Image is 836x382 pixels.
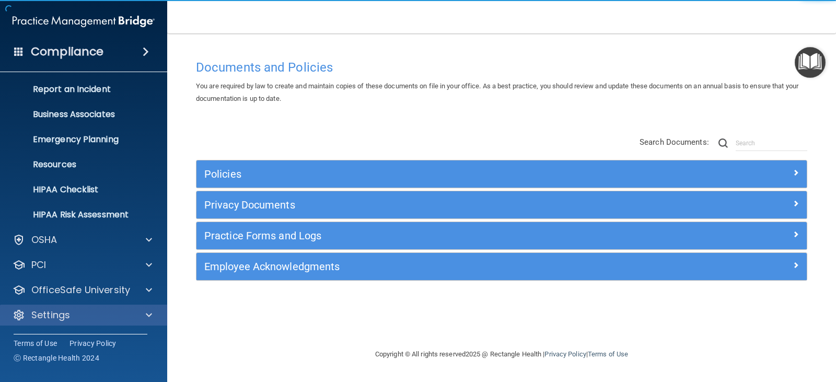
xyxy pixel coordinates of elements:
p: Settings [31,309,70,321]
button: Open Resource Center [795,47,826,78]
p: Report an Incident [7,84,149,95]
p: Business Associates [7,109,149,120]
div: Copyright © All rights reserved 2025 @ Rectangle Health | | [311,338,692,371]
a: OfficeSafe University [13,284,152,296]
p: PCI [31,259,46,271]
input: Search [736,135,807,151]
img: PMB logo [13,11,155,32]
h5: Privacy Documents [204,199,646,211]
h5: Policies [204,168,646,180]
a: Terms of Use [588,350,628,358]
span: Search Documents: [640,137,709,147]
p: Emergency Planning [7,134,149,145]
a: Privacy Policy [544,350,586,358]
span: You are required by law to create and maintain copies of these documents on file in your office. ... [196,82,798,102]
iframe: Drift Widget Chat Controller [655,312,823,354]
p: OSHA [31,234,57,246]
p: OfficeSafe University [31,284,130,296]
h5: Employee Acknowledgments [204,261,646,272]
h5: Practice Forms and Logs [204,230,646,241]
a: Settings [13,309,152,321]
img: ic-search.3b580494.png [718,138,728,148]
a: Employee Acknowledgments [204,258,799,275]
a: Policies [204,166,799,182]
p: HIPAA Risk Assessment [7,210,149,220]
p: HIPAA Checklist [7,184,149,195]
a: Privacy Documents [204,196,799,213]
a: Terms of Use [14,338,57,349]
p: Resources [7,159,149,170]
span: Ⓒ Rectangle Health 2024 [14,353,99,363]
h4: Compliance [31,44,103,59]
a: Privacy Policy [69,338,117,349]
a: PCI [13,259,152,271]
h4: Documents and Policies [196,61,807,74]
a: OSHA [13,234,152,246]
a: Practice Forms and Logs [204,227,799,244]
